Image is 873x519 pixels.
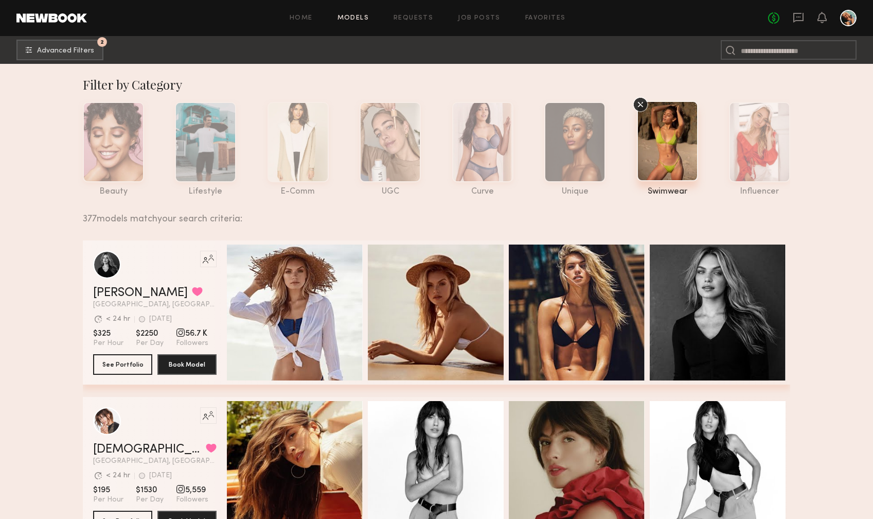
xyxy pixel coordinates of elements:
a: [PERSON_NAME] [93,287,188,299]
div: [DATE] [149,316,172,323]
div: Filter by Category [83,76,790,93]
span: [GEOGRAPHIC_DATA], [GEOGRAPHIC_DATA] [93,458,217,465]
a: Favorites [525,15,566,22]
button: Book Model [157,354,217,375]
div: < 24 hr [106,472,130,479]
button: See Portfolio [93,354,152,375]
a: Models [337,15,369,22]
span: $195 [93,485,123,495]
div: curve [452,187,513,196]
div: lifestyle [175,187,236,196]
div: UGC [360,187,421,196]
div: 377 models match your search criteria: [83,202,782,224]
a: Requests [394,15,433,22]
span: Advanced Filters [37,47,94,55]
span: $2250 [136,328,164,339]
a: Home [290,15,313,22]
div: swimwear [637,187,698,196]
span: [GEOGRAPHIC_DATA], [GEOGRAPHIC_DATA] [93,301,217,308]
span: Per Day [136,339,164,348]
div: < 24 hr [106,316,130,323]
span: Per Hour [93,339,123,348]
div: influencer [729,187,790,196]
span: 2 [100,40,104,44]
button: 2Advanced Filters [16,40,103,60]
span: Followers [176,339,208,348]
span: Followers [176,495,208,505]
div: beauty [83,187,144,196]
span: 5,559 [176,485,208,495]
div: e-comm [268,187,329,196]
span: Per Hour [93,495,123,505]
span: $325 [93,328,123,339]
a: Job Posts [458,15,501,22]
div: unique [544,187,605,196]
span: Per Day [136,495,164,505]
span: $1530 [136,485,164,495]
div: [DATE] [149,472,172,479]
a: [DEMOGRAPHIC_DATA][PERSON_NAME] [93,443,202,456]
span: 56.7 K [176,328,208,339]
